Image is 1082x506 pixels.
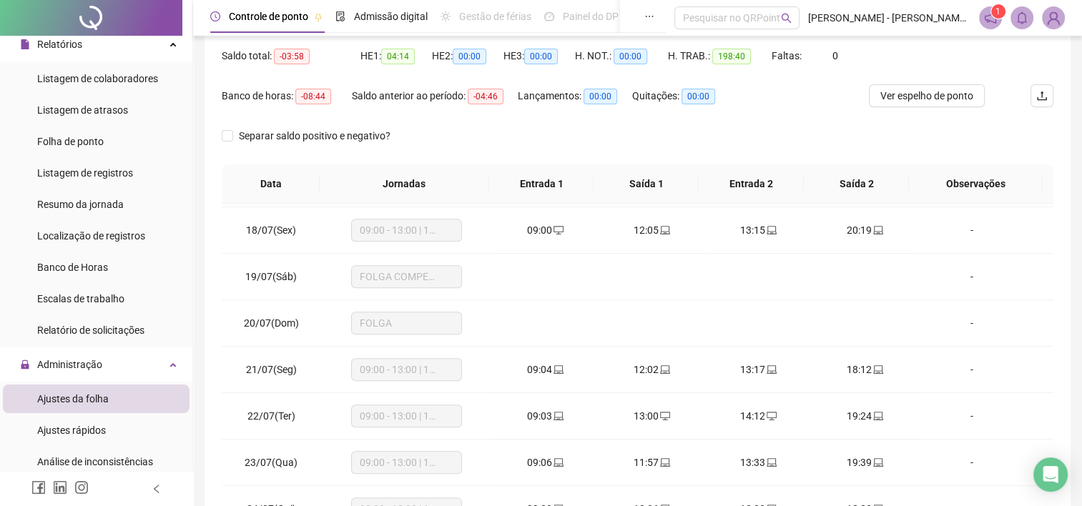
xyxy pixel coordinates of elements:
span: Admissão digital [354,11,428,22]
span: - [970,224,973,236]
span: laptop [872,364,883,374]
sup: 1 [991,4,1005,19]
span: 198:40 [712,49,751,64]
span: desktop [659,411,670,421]
span: pushpin [314,13,323,21]
th: Entrada 2 [699,164,804,204]
span: 11:57 [634,457,659,468]
span: Gestão de férias [459,11,531,22]
th: Saída 2 [804,164,909,204]
span: 09:00 - 13:00 | 14:12 - 19:00 [360,219,453,241]
span: Relatório de solicitações [37,324,144,336]
span: dashboard [544,11,554,21]
div: Saldo anterior ao período: [352,88,518,104]
span: laptop [765,225,777,235]
span: - [970,271,973,282]
span: sun [441,11,451,21]
span: 19:24 [847,410,872,422]
span: 09:00 [527,224,552,236]
span: laptop [872,457,883,467]
span: bell [1015,11,1028,24]
img: 92050 [1043,7,1064,29]
span: - [970,410,973,422]
span: 18/07(Sex) [246,224,296,236]
span: Ajustes rápidos [37,425,106,436]
span: Relatórios [37,39,82,50]
span: 09:04 [527,364,552,375]
span: Controle de ponto [229,11,308,22]
span: laptop [872,411,883,421]
span: 19/07(Sáb) [245,271,297,282]
span: laptop [659,225,670,235]
span: clock-circle [210,11,220,21]
span: Localização de registros [37,230,145,242]
span: 1 [995,6,1000,16]
span: instagram [74,480,89,495]
span: 20:19 [847,224,872,236]
span: 23/07(Qua) [245,457,297,468]
span: linkedin [53,480,67,495]
span: desktop [765,411,777,421]
span: Ajustes da folha [37,393,109,405]
th: Jornadas [320,164,489,204]
span: 00:00 [584,89,617,104]
span: - [970,457,973,468]
span: Listagem de atrasos [37,104,128,116]
span: facebook [31,480,46,495]
span: 09:00 - 13:00 | 14:12 - 19:00 [360,359,453,380]
span: 09:00 - 13:00 | 14:12 - 19:00 [360,452,453,473]
div: H. TRAB.: [668,48,772,64]
span: Ver espelho de ponto [880,88,973,104]
span: Escalas de trabalho [37,293,124,304]
th: Data [222,164,320,204]
span: 09:06 [527,457,552,468]
span: 19:39 [847,457,872,468]
div: Open Intercom Messenger [1033,457,1068,492]
div: HE 3: [503,48,575,64]
span: Análise de inconsistências [37,456,153,467]
span: -08:44 [295,89,331,104]
span: laptop [552,457,564,467]
span: 13:17 [740,364,765,375]
span: laptop [765,457,777,467]
span: 00:00 [614,49,647,64]
span: left [152,484,162,494]
span: Folha de ponto [37,136,104,147]
span: laptop [552,364,564,374]
span: 04:14 [381,49,415,64]
span: Administração [37,359,102,370]
span: Observações [920,176,1031,192]
span: [PERSON_NAME] - [PERSON_NAME] ODONTOLOGIA ESTETICA LTDA [808,10,970,26]
span: laptop [765,364,777,374]
span: 0 [832,50,838,61]
th: Saída 1 [594,164,699,204]
div: HE 1: [360,48,432,64]
span: -03:58 [274,49,310,64]
span: Separar saldo positivo e negativo? [233,128,396,144]
span: Listagem de colaboradores [37,73,158,84]
span: 18:12 [847,364,872,375]
span: 14:12 [740,410,765,422]
span: laptop [659,457,670,467]
div: Quitações: [632,88,736,104]
span: Banco de Horas [37,262,108,273]
span: -04:46 [468,89,503,104]
span: notification [984,11,997,24]
span: 13:00 [634,410,659,422]
span: FOLGA [360,312,453,334]
span: Faltas: [772,50,804,61]
span: ellipsis [644,11,654,21]
span: file [20,39,30,49]
th: Observações [909,164,1043,204]
span: - [970,317,973,329]
span: 20/07(Dom) [244,317,299,329]
div: Lançamentos: [518,88,632,104]
button: Ver espelho de ponto [869,84,985,107]
span: 13:33 [740,457,765,468]
span: 13:15 [740,224,765,236]
div: H. NOT.: [575,48,668,64]
span: 21/07(Seg) [246,364,297,375]
span: 22/07(Ter) [247,410,295,422]
span: 00:00 [682,89,715,104]
span: - [970,364,973,375]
